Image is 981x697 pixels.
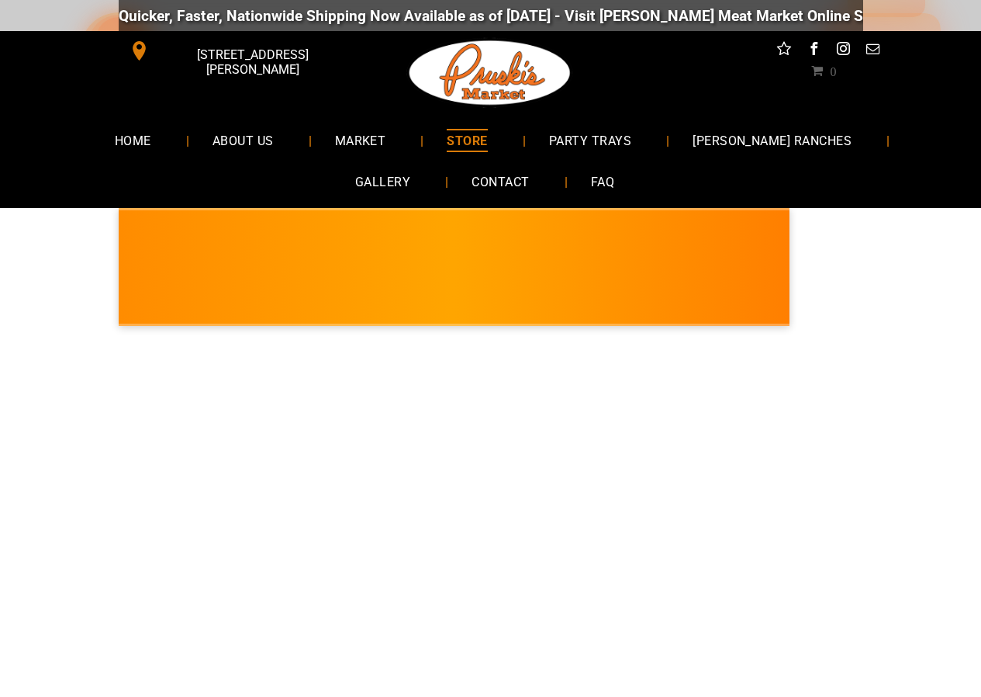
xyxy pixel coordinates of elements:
[448,161,552,203] a: CONTACT
[862,39,883,63] a: email
[568,161,637,203] a: FAQ
[803,39,824,63] a: facebook
[332,161,434,203] a: GALLERY
[406,31,574,115] img: Pruski-s+Market+HQ+Logo2-1920w.png
[312,120,409,161] a: MARKET
[189,120,297,161] a: ABOUT US
[92,120,174,161] a: HOME
[833,39,853,63] a: instagram
[119,39,356,63] a: [STREET_ADDRESS][PERSON_NAME]
[526,120,655,161] a: PARTY TRAYS
[669,120,875,161] a: [PERSON_NAME] RANCHES
[423,120,510,161] a: STORE
[830,64,836,77] span: 0
[152,40,352,85] span: [STREET_ADDRESS][PERSON_NAME]
[774,39,794,63] a: Social network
